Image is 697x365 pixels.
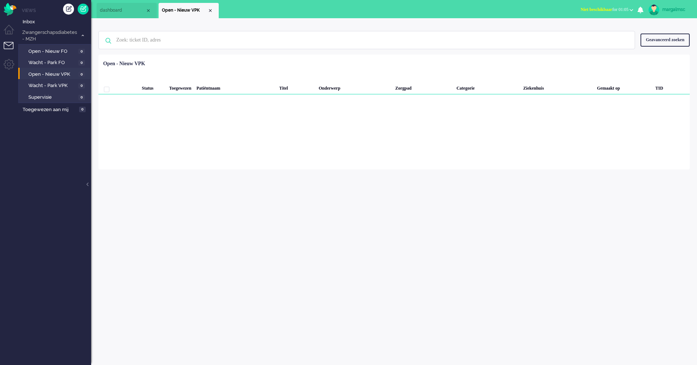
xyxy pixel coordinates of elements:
li: Niet beschikbaarfor 01:05 [576,2,638,18]
div: Geavanceerd zoeken [640,34,690,46]
div: Patiëntnaam [194,80,277,94]
div: TID [653,80,690,94]
div: Titel [277,80,316,94]
img: avatar [649,4,659,15]
a: margalmsc [647,4,690,15]
div: Ziekenhuis [521,80,594,94]
button: Niet beschikbaarfor 01:05 [576,4,638,15]
span: 0 [78,60,85,66]
li: Dashboard [97,3,157,18]
span: Open - Nieuw FO [28,48,77,55]
a: Open - Nieuw FO 0 [21,47,90,55]
span: 0 [78,83,85,89]
img: ic-search-icon.svg [99,31,118,50]
li: Admin menu [4,59,20,75]
input: Zoek: ticket ID, adres [111,31,625,49]
li: View [159,3,219,18]
li: Views [22,7,91,13]
span: Inbox [23,19,91,25]
span: Wacht - Park FO [28,59,77,66]
div: Categorie [454,80,521,94]
div: margalmsc [662,6,690,13]
li: Dashboard menu [4,25,20,41]
span: Zwangerschapsdiabetes - MZH [21,29,78,43]
span: Open - Nieuw VPK [162,7,207,13]
span: 0 [79,107,86,112]
li: Tickets menu [4,42,20,58]
a: Wacht - Park VPK 0 [21,81,90,89]
a: Quick Ticket [78,4,89,15]
div: Creëer ticket [63,4,74,15]
span: for 01:05 [581,7,628,12]
a: Open - Nieuw VPK 0 [21,70,90,78]
div: Toegewezen [167,80,194,94]
div: Zorgpad [393,80,454,94]
span: Toegewezen aan mij [23,106,77,113]
img: flow_omnibird.svg [4,3,16,16]
a: Supervisie 0 [21,93,90,101]
div: Onderwerp [316,80,393,94]
span: Wacht - Park VPK [28,82,77,89]
span: 0 [78,95,85,100]
a: Inbox [21,17,91,25]
span: 0 [78,49,85,54]
a: Toegewezen aan mij 0 [21,105,91,113]
div: Status [139,80,167,94]
div: Gemaakt op [595,80,653,94]
span: dashboard [100,7,145,13]
div: Open - Nieuw VPK [103,60,145,67]
span: Niet beschikbaar [581,7,612,12]
div: Close tab [145,8,151,13]
span: Supervisie [28,94,77,101]
a: Omnidesk [4,5,16,10]
span: Open - Nieuw VPK [28,71,77,78]
a: Wacht - Park FO 0 [21,58,90,66]
div: Close tab [207,8,213,13]
span: 0 [78,72,85,77]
